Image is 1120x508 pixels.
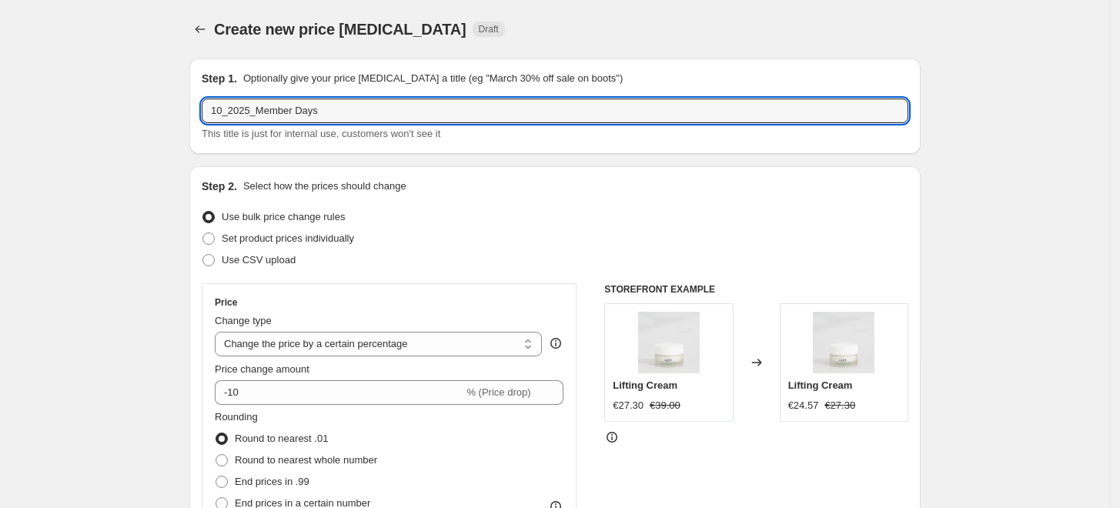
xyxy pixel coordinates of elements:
[650,398,680,413] strike: €39.00
[813,312,874,373] img: Lifting_Cream-Crema-idratante-liftante-LuceBeautyByAlessiaMarcuzzi_80x.jpg
[243,71,623,86] p: Optionally give your price [MEDICAL_DATA] a title (eg "March 30% off sale on boots")
[548,336,563,351] div: help
[235,454,377,466] span: Round to nearest whole number
[235,433,328,444] span: Round to nearest .01
[215,363,309,375] span: Price change amount
[214,21,466,38] span: Create new price [MEDICAL_DATA]
[824,398,855,413] strike: €27.30
[243,179,406,194] p: Select how the prices should change
[638,312,700,373] img: Lifting_Cream-Crema-idratante-liftante-LuceBeautyByAlessiaMarcuzzi_80x.jpg
[202,128,440,139] span: This title is just for internal use, customers won't see it
[235,476,309,487] span: End prices in .99
[222,211,345,222] span: Use bulk price change rules
[202,71,237,86] h2: Step 1.
[215,411,258,423] span: Rounding
[479,23,499,35] span: Draft
[202,99,908,123] input: 30% off holiday sale
[215,296,237,309] h3: Price
[613,398,644,413] div: €27.30
[215,380,463,405] input: -15
[222,254,296,266] span: Use CSV upload
[189,18,211,40] button: Price change jobs
[788,398,819,413] div: €24.57
[613,379,677,391] span: Lifting Cream
[466,386,530,398] span: % (Price drop)
[222,232,354,244] span: Set product prices individually
[788,379,853,391] span: Lifting Cream
[202,179,237,194] h2: Step 2.
[215,315,272,326] span: Change type
[604,283,908,296] h6: STOREFRONT EXAMPLE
